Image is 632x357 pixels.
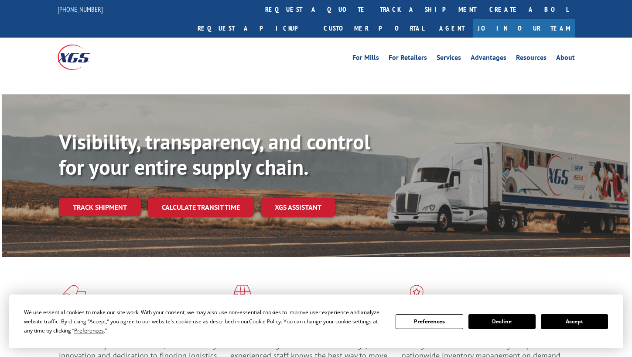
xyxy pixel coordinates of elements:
b: Visibility, transparency, and control for your entire supply chain. [59,128,370,180]
div: Cookie Consent Prompt [9,295,623,348]
img: xgs-icon-total-supply-chain-intelligence-red [59,285,86,308]
span: Preferences [74,327,104,334]
a: For Mills [352,54,379,64]
a: Track shipment [59,198,141,216]
a: About [556,54,575,64]
img: xgs-icon-flagship-distribution-model-red [402,285,432,308]
a: Resources [516,54,547,64]
a: XGS ASSISTANT [261,198,335,217]
a: Customer Portal [317,19,430,38]
a: Advantages [471,54,506,64]
span: Cookie Policy [249,318,281,325]
button: Accept [541,314,608,329]
a: Join Our Team [473,19,575,38]
button: Decline [468,314,536,329]
a: Calculate transit time [148,198,254,217]
a: Services [437,54,461,64]
button: Preferences [396,314,463,329]
a: For Retailers [389,54,427,64]
img: xgs-icon-focused-on-flooring-red [230,285,251,308]
a: [PHONE_NUMBER] [58,5,103,14]
a: Request a pickup [191,19,317,38]
div: We use essential cookies to make our site work. With your consent, we may also use non-essential ... [24,308,385,335]
a: Agent [430,19,473,38]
